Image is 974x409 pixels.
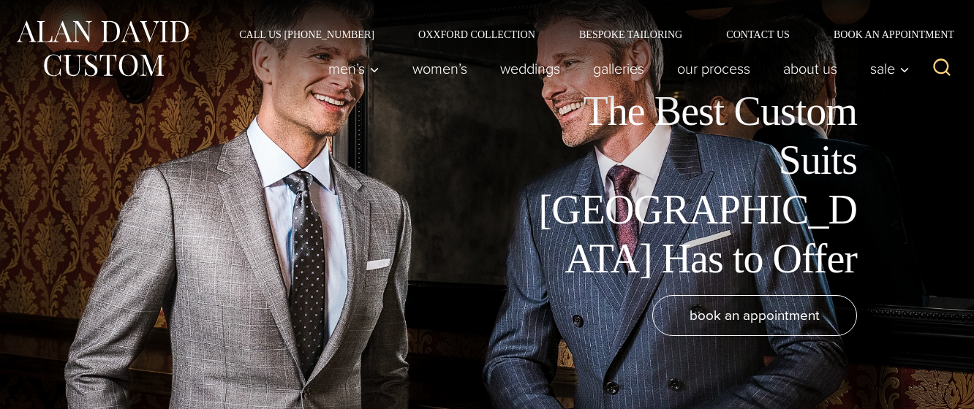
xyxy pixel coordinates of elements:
[557,29,704,39] a: Bespoke Tailoring
[870,61,910,76] span: Sale
[652,295,857,336] a: book an appointment
[577,54,661,83] a: Galleries
[704,29,812,39] a: Contact Us
[217,29,396,39] a: Call Us [PHONE_NUMBER]
[924,51,959,86] button: View Search Form
[767,54,854,83] a: About Us
[484,54,577,83] a: weddings
[217,29,959,39] nav: Secondary Navigation
[812,29,959,39] a: Book an Appointment
[396,54,484,83] a: Women’s
[396,29,557,39] a: Oxxford Collection
[528,87,857,283] h1: The Best Custom Suits [GEOGRAPHIC_DATA] Has to Offer
[312,54,918,83] nav: Primary Navigation
[661,54,767,83] a: Our Process
[690,305,820,326] span: book an appointment
[328,61,380,76] span: Men’s
[15,16,190,81] img: Alan David Custom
